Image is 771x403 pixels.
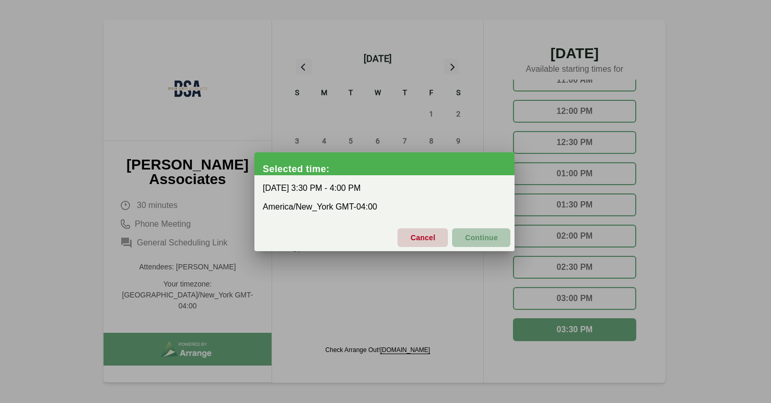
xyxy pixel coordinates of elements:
span: Cancel [410,227,435,249]
button: Continue [452,228,510,247]
div: [DATE] 3:30 PM - 4:00 PM America/New_York GMT-04:00 [254,175,515,220]
button: Cancel [397,228,448,247]
span: Continue [465,227,498,249]
div: Selected time: [263,164,515,174]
